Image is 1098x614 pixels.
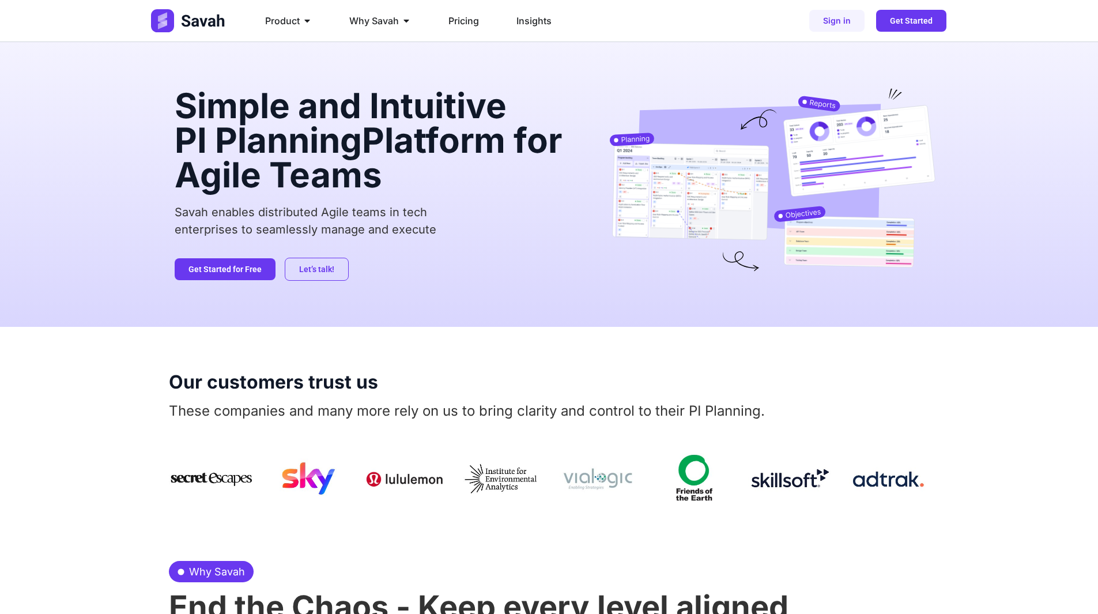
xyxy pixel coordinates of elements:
span: Sign in [823,17,851,25]
a: Insights [516,14,552,28]
div: Menu Toggle [256,9,661,32]
p: Savah enables distributed Agile teams in tech enterprises to seamlessly manage and execute [175,204,573,238]
a: Get Started [876,10,946,32]
span: Get Started [890,17,933,25]
span: Why Savah [186,564,245,579]
span: Get Started for Free [188,265,262,273]
span: PI Planning [175,119,362,161]
a: Get Started for Free [175,258,276,280]
nav: Menu [256,9,661,32]
p: These companies and many more rely on us to bring clarity and control to their PI Planning. [169,401,930,421]
a: Sign in [809,10,865,32]
span: Let’s talk! [299,265,334,273]
span: Product [265,14,300,28]
span: Why Savah [349,14,399,28]
h2: Simple and Intuitive Platform for Agile Teams [175,88,573,192]
h2: Our customers trust us [169,373,930,391]
a: Let’s talk! [285,258,349,281]
a: Pricing [448,14,479,28]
